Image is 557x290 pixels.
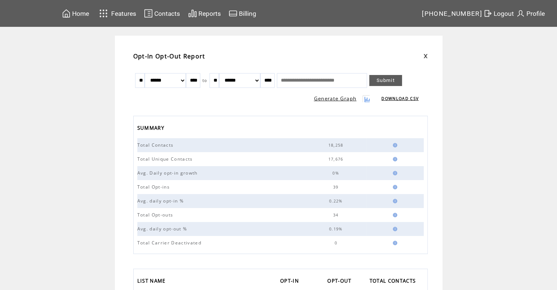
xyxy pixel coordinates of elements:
[391,157,397,161] img: help.gif
[482,8,515,19] a: Logout
[391,171,397,175] img: help.gif
[332,171,341,176] span: 0%
[391,241,397,245] img: help.gif
[370,276,418,288] span: TOTAL CONTACTS
[137,276,169,288] a: LIST NAME
[137,184,172,190] span: Total Opt-ins
[329,198,345,204] span: 0.22%
[143,8,181,19] a: Contacts
[391,143,397,147] img: help.gif
[137,142,176,148] span: Total Contacts
[280,276,303,288] a: OPT-IN
[370,276,420,288] a: TOTAL CONTACTS
[111,10,136,17] span: Features
[494,10,514,17] span: Logout
[515,8,546,19] a: Profile
[198,10,221,17] span: Reports
[516,9,525,18] img: profile.svg
[334,240,339,246] span: 0
[327,276,355,288] a: OPT-OUT
[62,9,71,18] img: home.svg
[391,213,397,217] img: help.gif
[381,96,419,101] a: DOWNLOAD CSV
[137,240,203,246] span: Total Carrier Deactivated
[327,276,353,288] span: OPT-OUT
[187,8,222,19] a: Reports
[188,9,197,18] img: chart.svg
[333,212,341,218] span: 34
[328,143,345,148] span: 18,258
[391,199,397,203] img: help.gif
[369,75,402,86] a: Submit
[61,8,90,19] a: Home
[96,6,138,21] a: Features
[314,95,357,102] a: Generate Graph
[328,157,345,162] span: 17,676
[144,9,153,18] img: contacts.svg
[133,52,205,60] span: Opt-In Opt-Out Report
[137,198,186,204] span: Avg. daily opt-in %
[137,156,195,162] span: Total Unique Contacts
[202,78,207,83] span: to
[72,10,89,17] span: Home
[137,226,189,232] span: Avg. daily opt-out %
[137,123,166,135] span: SUMMARY
[333,185,341,190] span: 39
[239,10,256,17] span: Billing
[137,276,168,288] span: LIST NAME
[97,7,110,19] img: features.svg
[422,10,482,17] span: [PHONE_NUMBER]
[137,212,175,218] span: Total Opt-outs
[229,9,237,18] img: creidtcard.svg
[137,170,200,176] span: Avg. Daily opt-in growth
[329,226,345,232] span: 0.19%
[391,185,397,189] img: help.gif
[391,227,397,231] img: help.gif
[228,8,257,19] a: Billing
[280,276,301,288] span: OPT-IN
[526,10,545,17] span: Profile
[483,9,492,18] img: exit.svg
[154,10,180,17] span: Contacts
